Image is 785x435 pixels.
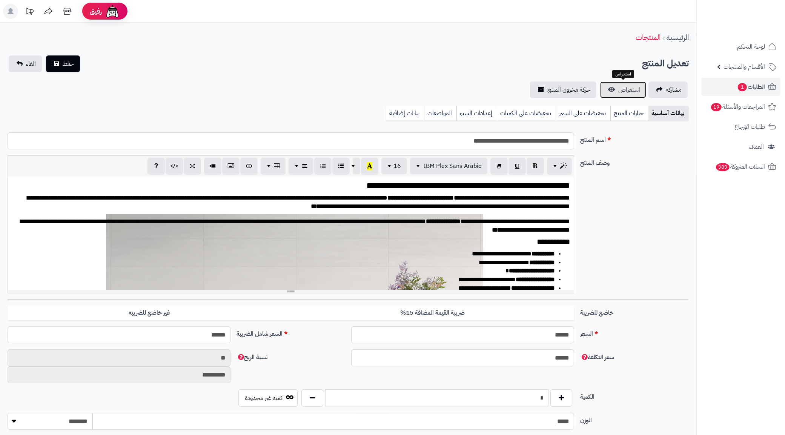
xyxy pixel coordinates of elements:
[648,106,689,121] a: بيانات أساسية
[642,56,689,71] h2: تعديل المنتج
[610,106,648,121] a: خيارات المنتج
[701,138,780,156] a: العملاء
[26,59,36,68] span: الغاء
[577,326,692,338] label: السعر
[577,155,692,168] label: وصف المنتج
[701,38,780,56] a: لوحة التحكم
[577,413,692,425] label: الوزن
[46,55,80,72] button: حفظ
[701,98,780,116] a: المراجعات والأسئلة19
[530,81,596,98] a: حركة مخزون المنتج
[456,106,497,121] a: إعدادات السيو
[710,101,765,112] span: المراجعات والأسئلة
[8,305,291,321] label: غير خاضع للضريبه
[737,81,765,92] span: الطلبات
[701,78,780,96] a: الطلبات1
[556,106,610,121] a: تخفيضات على السعر
[386,106,424,121] a: بيانات إضافية
[63,59,74,68] span: حفظ
[648,81,688,98] a: مشاركه
[577,132,692,144] label: اسم المنتج
[381,158,407,174] button: 16
[667,32,689,43] a: الرئيسية
[711,103,722,111] span: 19
[105,4,120,19] img: ai-face.png
[580,353,614,362] span: سعر التكلفة
[715,161,765,172] span: السلات المتروكة
[618,85,640,94] span: استعراض
[424,161,481,171] span: IBM Plex Sans Arabic
[701,158,780,176] a: السلات المتروكة383
[738,83,747,91] span: 1
[410,158,487,174] button: IBM Plex Sans Arabic
[20,4,39,21] a: تحديثات المنصة
[716,163,730,171] span: 383
[393,161,401,171] span: 16
[734,121,765,132] span: طلبات الإرجاع
[577,389,692,401] label: الكمية
[577,305,692,317] label: خاضع للضريبة
[547,85,590,94] span: حركة مخزون المنتج
[291,305,574,321] label: ضريبة القيمة المضافة 15%
[724,61,765,72] span: الأقسام والمنتجات
[9,55,42,72] a: الغاء
[497,106,556,121] a: تخفيضات على الكميات
[234,326,348,338] label: السعر شامل الضريبة
[424,106,456,121] a: المواصفات
[636,32,661,43] a: المنتجات
[237,353,267,362] span: نسبة الربح
[90,7,102,16] span: رفيق
[701,118,780,136] a: طلبات الإرجاع
[737,42,765,52] span: لوحة التحكم
[666,85,682,94] span: مشاركه
[612,70,634,78] div: استعراض
[600,81,646,98] a: استعراض
[749,141,764,152] span: العملاء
